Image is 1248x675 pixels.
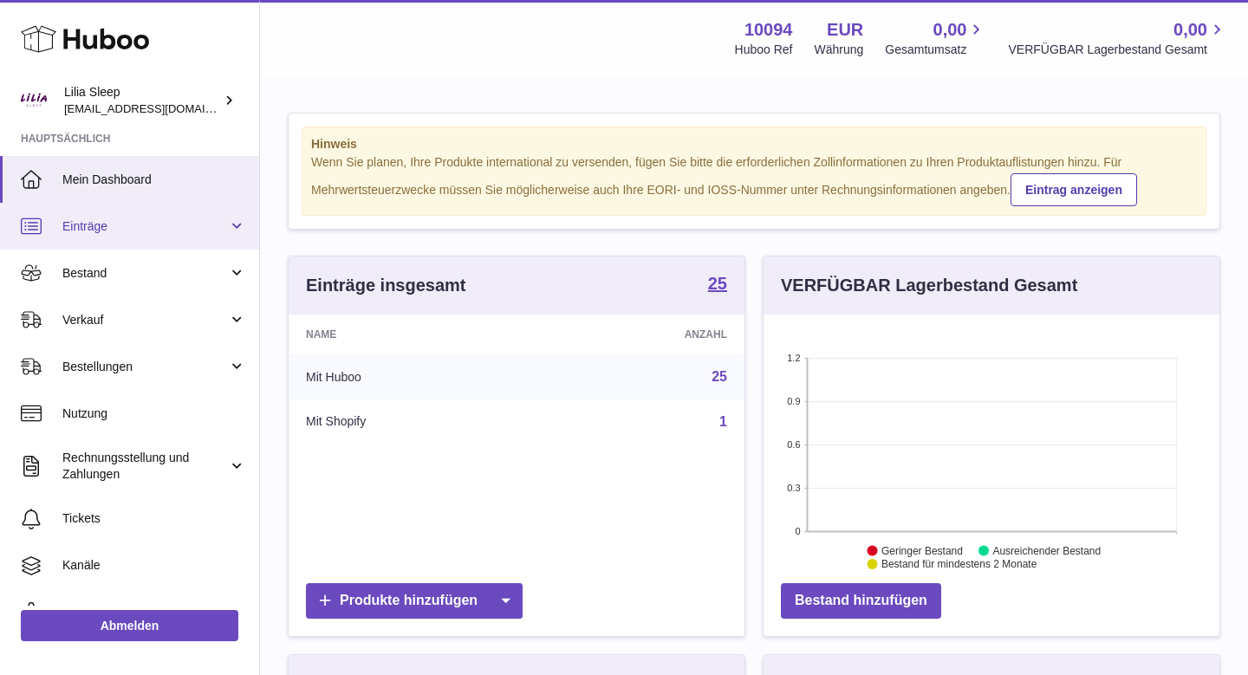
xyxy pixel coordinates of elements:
[787,483,800,493] text: 0.3
[881,544,963,556] text: Geringer Bestand
[827,18,863,42] strong: EUR
[64,84,220,117] div: Lilia Sleep
[62,557,246,574] span: Kanäle
[1011,173,1137,206] a: Eintrag anzeigen
[306,274,466,297] h3: Einträge insgesamt
[1173,18,1207,42] span: 0,00
[795,526,800,536] text: 0
[289,399,539,445] td: Mit Shopify
[885,18,986,58] a: 0,00 Gesamtumsatz
[781,583,941,619] a: Bestand hinzufügen
[62,450,228,483] span: Rechnungsstellung und Zahlungen
[885,42,986,58] span: Gesamtumsatz
[311,154,1197,206] div: Wenn Sie planen, Ihre Produkte international zu versenden, fügen Sie bitte die erforderlichen Zol...
[62,406,246,422] span: Nutzung
[289,315,539,354] th: Name
[62,172,246,188] span: Mein Dashboard
[1008,18,1227,58] a: 0,00 VERFÜGBAR Lagerbestand Gesamt
[1008,42,1227,58] span: VERFÜGBAR Lagerbestand Gesamt
[62,265,228,282] span: Bestand
[735,42,793,58] div: Huboo Ref
[306,583,523,619] a: Produkte hinzufügen
[881,558,1037,570] text: Bestand für mindestens 2 Monate
[21,88,47,114] img: accounts@lilia-sleep.com
[744,18,793,42] strong: 10094
[719,414,727,429] a: 1
[933,18,967,42] span: 0,00
[62,510,246,527] span: Tickets
[781,274,1077,297] h3: VERFÜGBAR Lagerbestand Gesamt
[787,439,800,450] text: 0.6
[992,544,1101,556] text: Ausreichender Bestand
[712,369,727,384] a: 25
[539,315,744,354] th: Anzahl
[289,354,539,399] td: Mit Huboo
[815,42,864,58] div: Währung
[787,396,800,406] text: 0.9
[62,604,246,620] span: Einstellungen
[708,275,727,295] a: 25
[62,218,228,235] span: Einträge
[787,353,800,363] text: 1.2
[62,359,228,375] span: Bestellungen
[62,312,228,328] span: Verkauf
[21,610,238,641] a: Abmelden
[64,101,255,115] span: [EMAIL_ADDRESS][DOMAIN_NAME]
[311,136,1197,153] strong: Hinweis
[708,275,727,292] strong: 25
